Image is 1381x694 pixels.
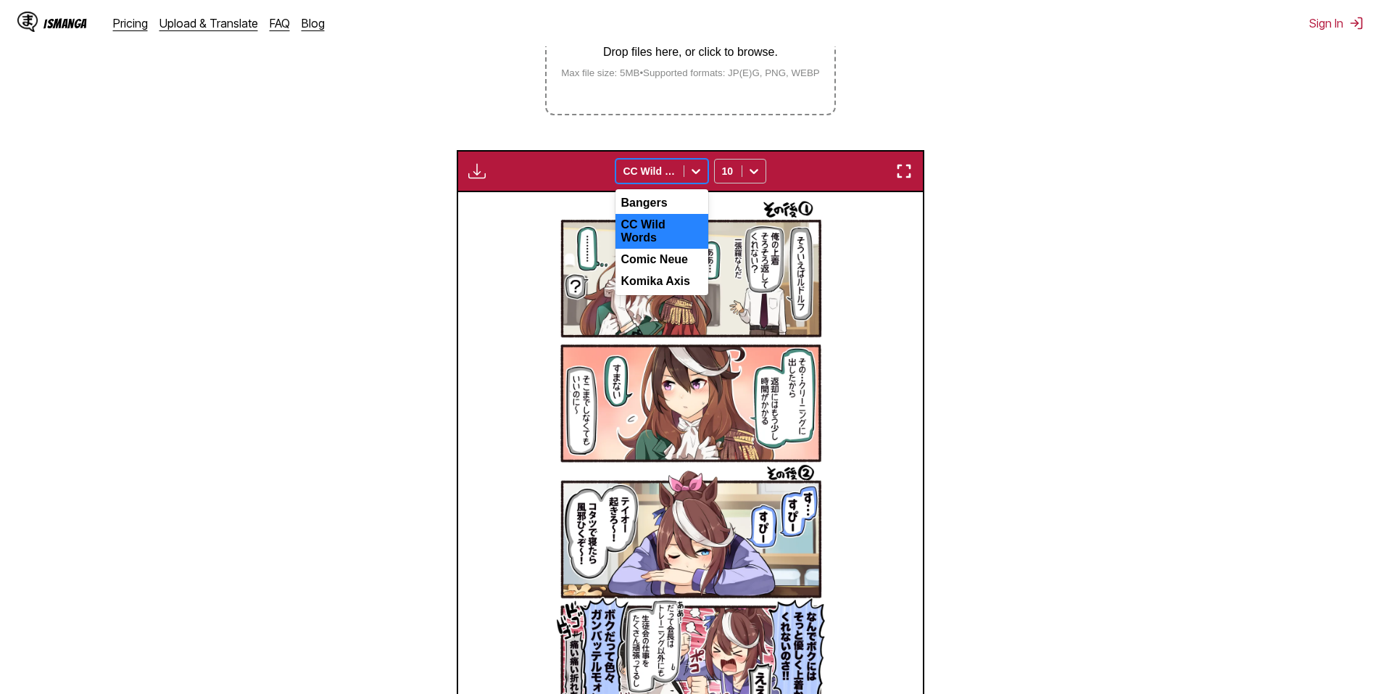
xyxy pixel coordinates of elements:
img: Enter fullscreen [895,162,913,180]
a: Blog [302,16,325,30]
a: IsManga LogoIsManga [17,12,113,35]
a: Pricing [113,16,148,30]
div: CC Wild Words [615,214,708,249]
img: Sign out [1349,16,1364,30]
button: Sign In [1309,16,1364,30]
img: IsManga Logo [17,12,38,32]
div: Bangers [615,192,708,214]
img: Download translated images [468,162,486,180]
a: FAQ [270,16,290,30]
div: Comic Neue [615,249,708,270]
div: IsManga [43,17,87,30]
div: Komika Axis [615,270,708,292]
p: Drop files here, or click to browse. [550,46,831,59]
small: Max file size: 5MB • Supported formats: JP(E)G, PNG, WEBP [550,67,831,78]
a: Upload & Translate [159,16,258,30]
